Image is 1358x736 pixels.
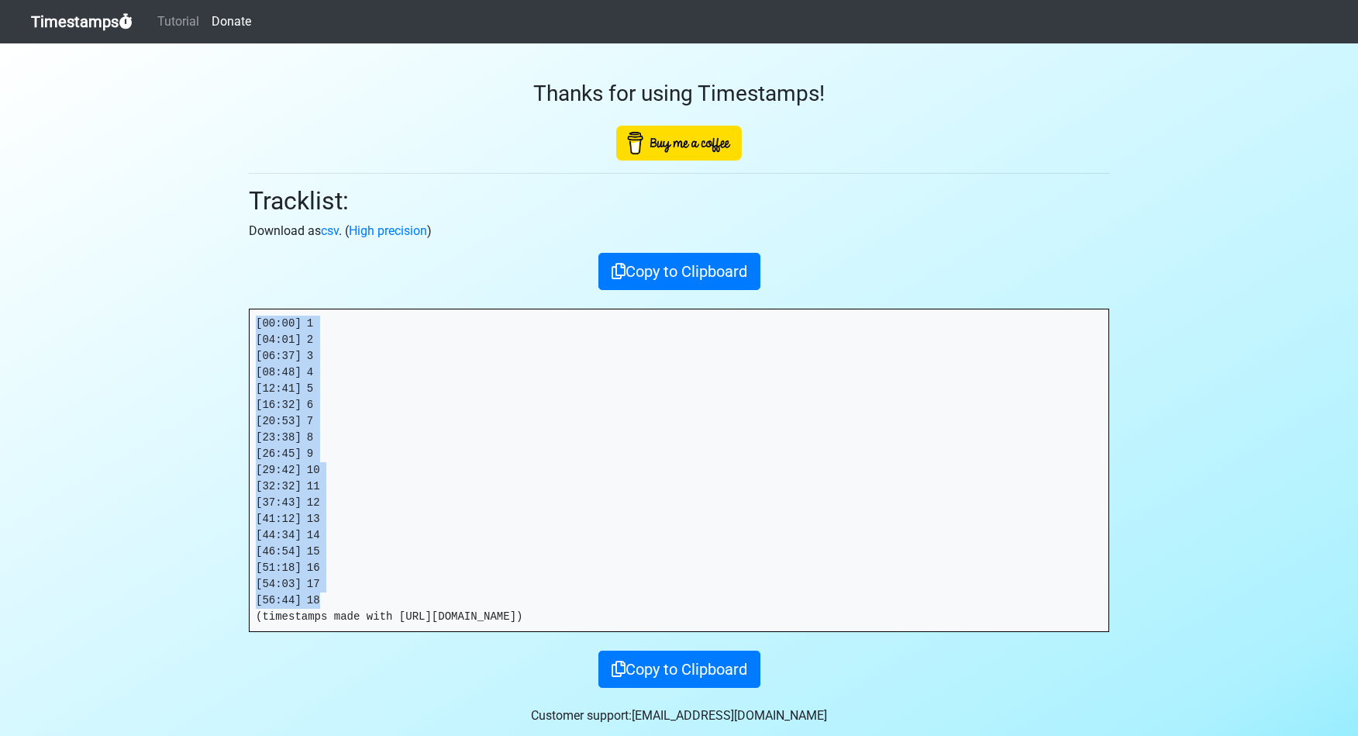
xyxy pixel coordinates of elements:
img: Buy Me A Coffee [616,126,742,161]
a: Tutorial [151,6,205,37]
h2: Tracklist: [249,186,1109,216]
p: Download as . ( ) [249,222,1109,240]
h3: Thanks for using Timestamps! [249,81,1109,107]
a: Timestamps [31,6,133,37]
button: Copy to Clipboard [598,253,760,290]
pre: [00:00] 1 [04:01] 2 [06:37] 3 [08:48] 4 [12:41] 5 [16:32] 6 [20:53] 7 [23:38] 8 [26:45] 9 [29:42]... [250,309,1108,631]
a: csv [321,223,339,238]
a: Donate [205,6,257,37]
iframe: Drift Widget Chat Controller [1280,658,1339,717]
a: High precision [349,223,427,238]
button: Copy to Clipboard [598,651,760,688]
